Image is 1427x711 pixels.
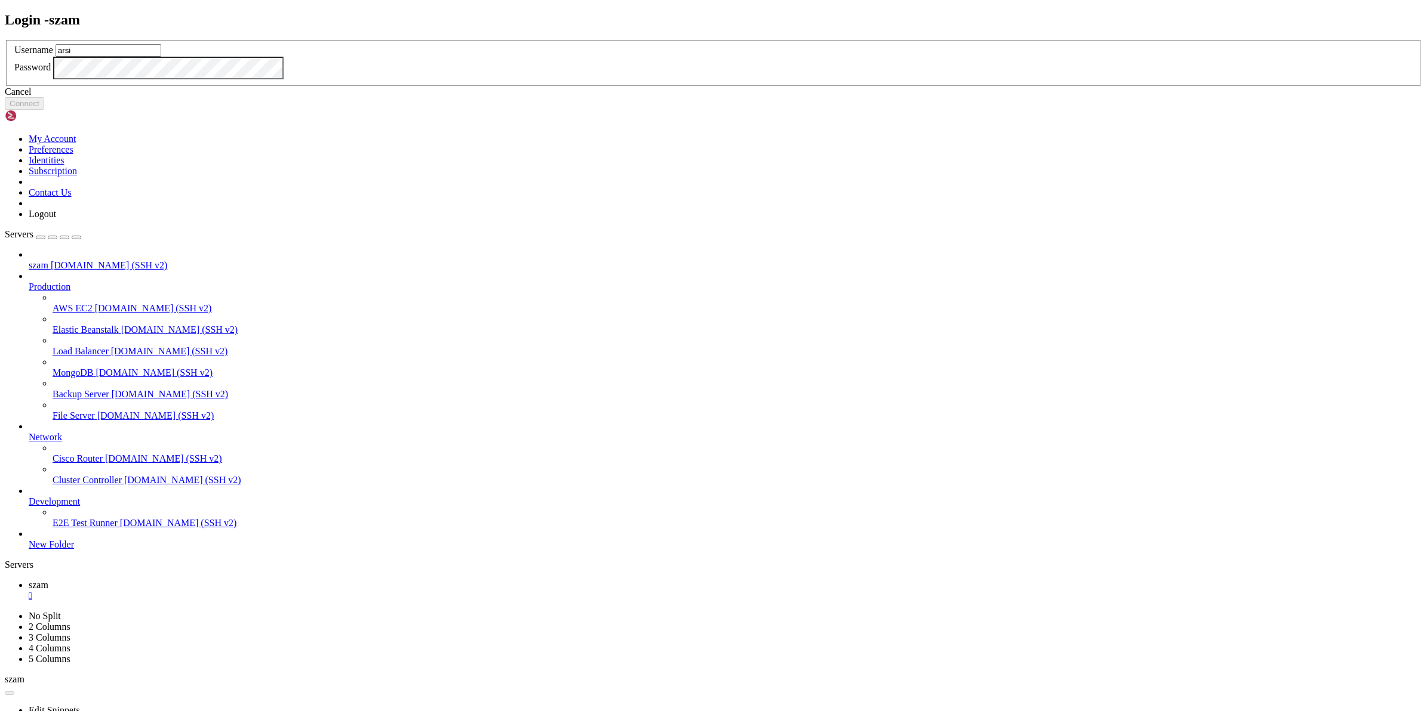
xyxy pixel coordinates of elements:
a: No Split [29,611,61,621]
a: Network [29,432,1422,443]
a: 4 Columns [29,643,70,653]
img: Shellngn [5,110,73,122]
span: Production [29,282,70,292]
label: Username [14,45,53,55]
span: File Server [53,410,95,421]
label: Password [14,63,51,73]
span: [DOMAIN_NAME] (SSH v2) [97,410,214,421]
button: Connect [5,97,44,110]
span: Cluster Controller [53,475,122,485]
span: Servers [5,229,33,239]
span: [DOMAIN_NAME] (SSH v2) [121,324,238,335]
a: Subscription [29,166,77,176]
a: 3 Columns [29,632,70,642]
h2: Login - szam [5,12,1422,28]
x-row: Connecting [DOMAIN_NAME]... [5,5,1271,15]
span: [DOMAIN_NAME] (SSH v2) [120,518,237,528]
a: 2 Columns [29,622,70,632]
li: File Server [DOMAIN_NAME] (SSH v2) [53,400,1422,421]
li: Production [29,271,1422,421]
li: Elastic Beanstalk [DOMAIN_NAME] (SSH v2) [53,314,1422,335]
li: New Folder [29,528,1422,550]
a: Cluster Controller [DOMAIN_NAME] (SSH v2) [53,475,1422,486]
a: AWS EC2 [DOMAIN_NAME] (SSH v2) [53,303,1422,314]
span: [DOMAIN_NAME] (SSH v2) [105,453,222,463]
a: My Account [29,134,76,144]
a: 5 Columns [29,654,70,664]
span: New Folder [29,539,74,549]
a: E2E Test Runner [DOMAIN_NAME] (SSH v2) [53,518,1422,528]
span: [DOMAIN_NAME] (SSH v2) [95,303,212,313]
a: Identities [29,155,64,165]
li: E2E Test Runner [DOMAIN_NAME] (SSH v2) [53,507,1422,528]
span: Load Balancer [53,346,109,356]
span: [DOMAIN_NAME] (SSH v2) [51,260,168,270]
li: AWS EC2 [DOMAIN_NAME] (SSH v2) [53,292,1422,314]
li: szam [DOMAIN_NAME] (SSH v2) [29,249,1422,271]
div: (0, 1) [5,15,10,25]
span: Development [29,496,80,506]
li: Load Balancer [DOMAIN_NAME] (SSH v2) [53,335,1422,357]
span: Elastic Beanstalk [53,324,119,335]
li: Cisco Router [DOMAIN_NAME] (SSH v2) [53,443,1422,464]
span: [DOMAIN_NAME] (SSH v2) [124,475,241,485]
a: Production [29,282,1422,292]
li: Network [29,421,1422,486]
li: MongoDB [DOMAIN_NAME] (SSH v2) [53,357,1422,378]
a: New Folder [29,539,1422,550]
span: szam [29,580,48,590]
a: Logout [29,209,56,219]
span: [DOMAIN_NAME] (SSH v2) [112,389,229,399]
a: Development [29,496,1422,507]
li: Backup Server [DOMAIN_NAME] (SSH v2) [53,378,1422,400]
a: Servers [5,229,81,239]
span: Backup Server [53,389,109,399]
a:  [29,591,1422,601]
a: Elastic Beanstalk [DOMAIN_NAME] (SSH v2) [53,324,1422,335]
span: AWS EC2 [53,303,93,313]
a: Contact Us [29,187,72,197]
a: Load Balancer [DOMAIN_NAME] (SSH v2) [53,346,1422,357]
a: szam [DOMAIN_NAME] (SSH v2) [29,260,1422,271]
div: Cancel [5,86,1422,97]
span: MongoDB [53,367,93,378]
span: Network [29,432,62,442]
div: Servers [5,559,1422,570]
span: szam [29,260,48,270]
a: szam [29,580,1422,601]
span: szam [5,674,24,684]
span: Cisco Router [53,453,103,463]
a: File Server [DOMAIN_NAME] (SSH v2) [53,410,1422,421]
a: MongoDB [DOMAIN_NAME] (SSH v2) [53,367,1422,378]
a: Backup Server [DOMAIN_NAME] (SSH v2) [53,389,1422,400]
span: E2E Test Runner [53,518,118,528]
span: [DOMAIN_NAME] (SSH v2) [96,367,213,378]
a: Cisco Router [DOMAIN_NAME] (SSH v2) [53,453,1422,464]
span: [DOMAIN_NAME] (SSH v2) [111,346,228,356]
a: Preferences [29,144,73,154]
li: Cluster Controller [DOMAIN_NAME] (SSH v2) [53,464,1422,486]
li: Development [29,486,1422,528]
